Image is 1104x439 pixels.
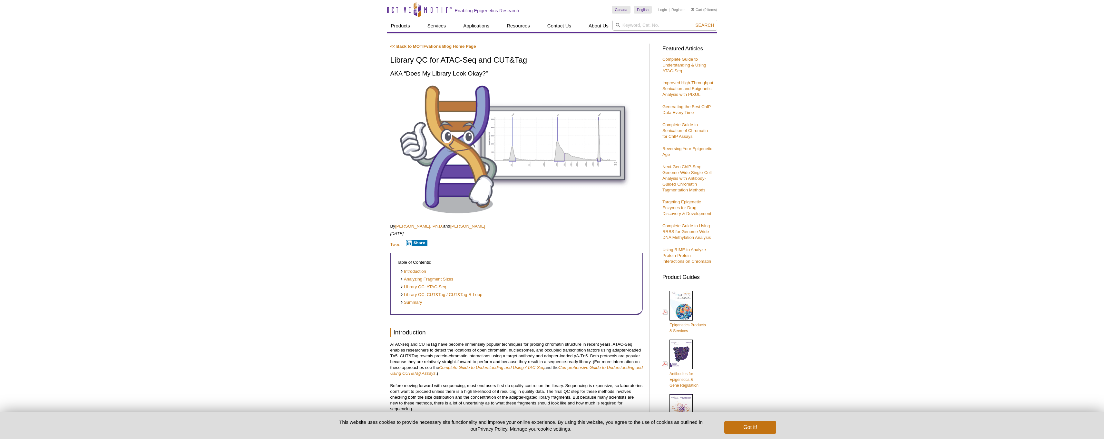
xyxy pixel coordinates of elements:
h3: Product Guides [662,271,714,280]
img: Abs_epi_2015_cover_web_70x200 [669,340,693,369]
a: About Us [585,20,612,32]
img: Library QC for ATAC-Seq and CUT&Tag [390,83,643,216]
a: Next-Gen ChIP-Seq: Genome-Wide Single-Cell Analysis with Antibody-Guided Chromatin Tagmentation M... [662,164,711,192]
a: Login [658,7,667,12]
a: Register [671,7,685,12]
h3: Featured Articles [662,46,714,52]
a: Complete Guide to Using RRBS for Genome-Wide DNA Methylation Analysis [662,223,711,240]
p: Before moving forward with sequencing, most end users first do quality control on the library. Se... [390,383,643,412]
p: Table of Contents: [397,260,636,265]
h2: Enabling Epigenetics Research [455,8,519,14]
a: Contact Us [543,20,575,32]
a: Complete Guide to Understanding and Using ATAC-Seq [439,365,544,370]
a: Tweet [390,242,402,247]
a: Analyzing Fragment Sizes [400,276,454,282]
a: Targeting Epigenetic Enzymes for Drug Discovery & Development [662,199,711,216]
a: Using RIME to Analyze Protein-Protein Interactions on Chromatin [662,247,711,264]
a: Antibodies forEpigenetics &Gene Regulation [662,339,699,389]
a: Generating the Best ChIP Data Every Time [662,104,711,115]
li: (0 items) [691,6,717,14]
a: [PERSON_NAME], Ph.D. [395,224,443,229]
a: Epigenetics Products& Services [662,290,706,334]
a: Privacy Policy [477,426,507,432]
a: Complete Guide to Sonication of Chromatin for ChIP Assays [662,122,708,139]
img: Your Cart [691,8,694,11]
a: Summary [400,300,422,306]
a: Library QC: ATAC-Seq [400,284,446,290]
img: Epi_brochure_140604_cover_web_70x200 [669,291,693,321]
a: Canada [612,6,631,14]
a: Reversing Your Epigenetic Age [662,146,712,157]
span: Antibodies for Epigenetics & Gene Regulation [669,372,699,388]
input: Keyword, Cat. No. [612,20,717,31]
a: Library QC: CUT&Tag / CUT&Tag R-Loop [400,292,483,298]
h2: Introduction [390,328,643,337]
a: << Back to MOTIFvations Blog Home Page [390,44,476,49]
a: Cart [691,7,702,12]
button: Share [406,240,427,246]
button: Search [693,22,716,28]
img: Rec_prots_140604_cover_web_70x200 [669,394,693,424]
a: Products [387,20,414,32]
a: Recombinant Proteinsfor Epigenetics [662,393,708,438]
a: Introduction [400,269,426,275]
li: | [669,6,670,14]
a: English [634,6,652,14]
p: By and [390,223,643,229]
a: Comprehensive Guide to Understanding and Using CUT&Tag Assays [390,365,643,376]
h1: Library QC for ATAC-Seq and CUT&Tag [390,56,643,65]
a: [PERSON_NAME] [450,224,485,229]
em: [DATE] [390,231,404,236]
h2: AKA “Does My Library Look Okay?” [390,69,643,78]
a: Services [424,20,450,32]
span: Search [695,23,714,28]
a: Resources [503,20,534,32]
a: Applications [459,20,493,32]
p: ATAC-seq and CUT&Tag have become immensely popular techniques for probing chromatin structure in ... [390,342,643,376]
a: Complete Guide to Understanding & Using ATAC-Seq [662,57,706,73]
button: Got it! [724,421,776,434]
p: This website uses cookies to provide necessary site functionality and improve your online experie... [328,419,714,432]
button: cookie settings [538,426,570,432]
span: Epigenetics Products & Services [669,323,706,333]
a: Improved High-Throughput Sonication and Epigenetic Analysis with PIXUL [662,80,713,97]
